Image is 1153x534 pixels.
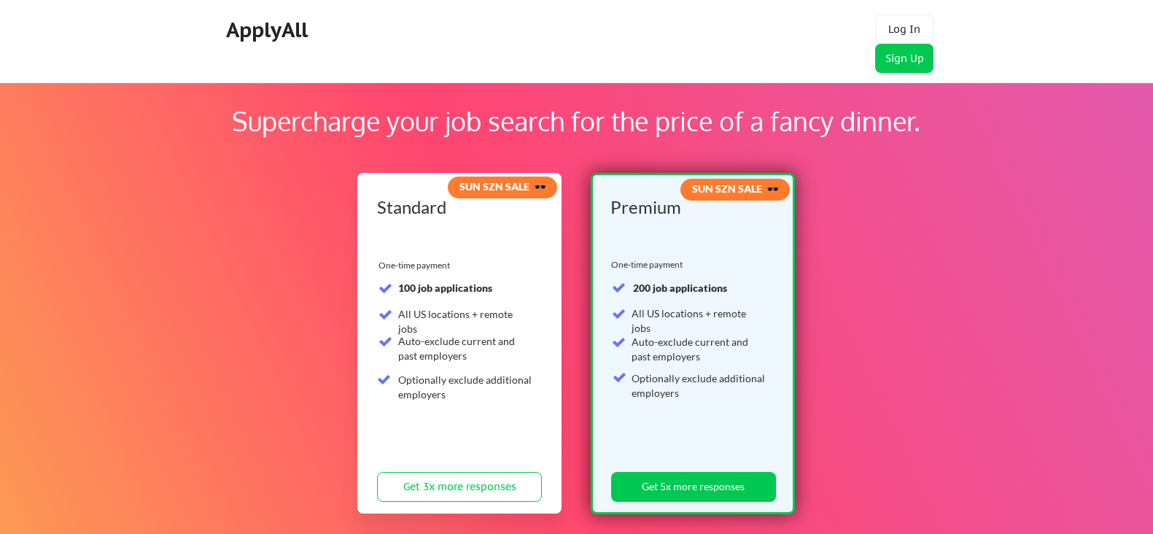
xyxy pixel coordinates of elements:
strong: SUN SZN SALE 🕶️ [692,182,779,195]
button: Sign Up [875,44,933,73]
button: Log In [875,15,933,44]
div: Premium [610,198,771,216]
button: Get 3x more responses [377,472,542,502]
div: Auto-exclude current and past employers [632,335,767,363]
div: All US locations + remote jobs [632,306,767,335]
div: Optionally exclude additional employers [632,371,767,400]
div: Supercharge your job search for the price of a fancy dinner. [93,101,1060,141]
div: Optionally exclude additional employers [398,373,533,401]
div: One-time payment [378,260,454,271]
div: Auto-exclude current and past employers [398,334,533,363]
div: Standard [377,198,537,216]
strong: SUN SZN SALE 🕶️ [459,180,546,193]
div: All US locations + remote jobs [398,307,533,336]
button: Get 5x more responses [611,472,776,502]
strong: 200 job applications [633,282,727,294]
div: One-time payment [611,259,688,271]
div: ApplyAll [226,18,312,42]
strong: 100 job applications [398,282,492,294]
